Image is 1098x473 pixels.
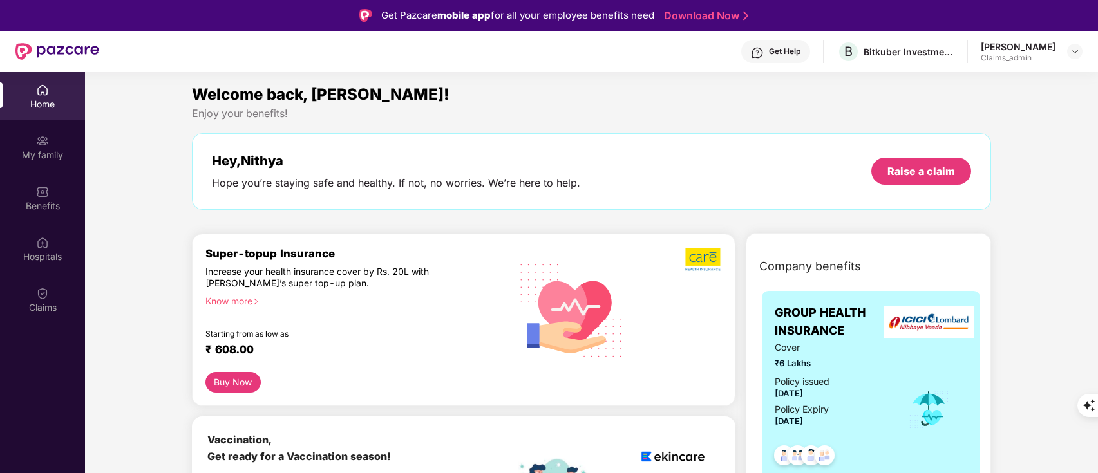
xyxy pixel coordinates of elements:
span: [DATE] [775,388,803,398]
div: Super-topup Insurance [205,247,507,260]
div: Increase your health insurance cover by Rs. 20L with [PERSON_NAME]’s super top-up plan. [205,266,451,290]
div: Policy issued [775,375,829,389]
div: ₹ 608.00 [205,343,494,358]
div: Get Help [769,46,800,57]
div: Know more [205,295,499,304]
img: Logo [359,9,372,22]
div: Get Pazcare for all your employee benefits need [381,8,654,23]
div: Hey, Nithya [212,153,580,169]
img: svg+xml;base64,PHN2ZyBpZD0iSG9tZSIgeG1sbnM9Imh0dHA6Ly93d3cudzMub3JnLzIwMDAvc3ZnIiB3aWR0aD0iMjAiIG... [36,84,49,97]
img: icon [908,387,950,430]
img: svg+xml;base64,PHN2ZyB3aWR0aD0iMjAiIGhlaWdodD0iMjAiIHZpZXdCb3g9IjAgMCAyMCAyMCIgZmlsbD0ibm9uZSIgeG... [36,134,49,147]
img: Stroke [743,9,748,23]
div: Enjoy your benefits! [192,107,992,120]
img: svg+xml;base64,PHN2ZyB4bWxucz0iaHR0cDovL3d3dy53My5vcmcvMjAwMC9zdmciIHdpZHRoPSI0OC45MTUiIGhlaWdodD... [782,441,813,473]
img: svg+xml;base64,PHN2ZyB4bWxucz0iaHR0cDovL3d3dy53My5vcmcvMjAwMC9zdmciIHdpZHRoPSI0OC45NDMiIGhlaWdodD... [809,441,840,473]
div: Raise a claim [887,164,955,178]
span: Welcome back, [PERSON_NAME]! [192,85,450,104]
div: Claims_admin [981,53,1055,63]
img: svg+xml;base64,PHN2ZyBpZD0iQ2xhaW0iIHhtbG5zPSJodHRwOi8vd3d3LnczLm9yZy8yMDAwL3N2ZyIgd2lkdGg9IjIwIi... [36,287,49,300]
button: Buy Now [205,372,261,393]
span: Company benefits [759,257,861,275]
span: ₹6 Lakhs [775,357,890,370]
div: Policy Expiry [775,402,829,416]
span: [DATE] [775,416,803,426]
div: Hope you’re staying safe and healthy. If not, no worries. We’re here to help. [212,176,580,190]
img: svg+xml;base64,PHN2ZyB4bWxucz0iaHR0cDovL3d3dy53My5vcmcvMjAwMC9zdmciIHdpZHRoPSI0OC45NDMiIGhlaWdodD... [768,441,800,473]
img: b5dec4f62d2307b9de63beb79f102df3.png [685,247,722,272]
span: B [844,44,853,59]
img: svg+xml;base64,PHN2ZyBpZD0iSG9zcGl0YWxzIiB4bWxucz0iaHR0cDovL3d3dy53My5vcmcvMjAwMC9zdmciIHdpZHRoPS... [36,236,49,249]
img: svg+xml;base64,PHN2ZyBpZD0iRHJvcGRvd24tMzJ4MzIiIHhtbG5zPSJodHRwOi8vd3d3LnczLm9yZy8yMDAwL3N2ZyIgd2... [1070,46,1080,57]
span: Cover [775,340,890,355]
span: GROUP HEALTH INSURANCE [775,304,890,340]
img: insurerLogo [884,306,974,338]
div: [PERSON_NAME] [981,41,1055,53]
a: Download Now [664,9,744,23]
img: svg+xml;base64,PHN2ZyB4bWxucz0iaHR0cDovL3d3dy53My5vcmcvMjAwMC9zdmciIHdpZHRoPSI0OC45NDMiIGhlaWdodD... [795,441,827,473]
strong: mobile app [437,9,491,21]
img: New Pazcare Logo [15,43,99,60]
b: Vaccination, Get ready for a Vaccination season! [207,433,391,462]
span: right [252,298,260,305]
div: Starting from as low as [205,329,452,338]
img: svg+xml;base64,PHN2ZyB4bWxucz0iaHR0cDovL3d3dy53My5vcmcvMjAwMC9zdmciIHhtbG5zOnhsaW5rPSJodHRwOi8vd3... [510,247,633,372]
div: Bitkuber Investments Pvt Limited [864,46,954,58]
img: svg+xml;base64,PHN2ZyBpZD0iQmVuZWZpdHMiIHhtbG5zPSJodHRwOi8vd3d3LnczLm9yZy8yMDAwL3N2ZyIgd2lkdGg9Ij... [36,185,49,198]
img: svg+xml;base64,PHN2ZyBpZD0iSGVscC0zMngzMiIgeG1sbnM9Imh0dHA6Ly93d3cudzMub3JnLzIwMDAvc3ZnIiB3aWR0aD... [751,46,764,59]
